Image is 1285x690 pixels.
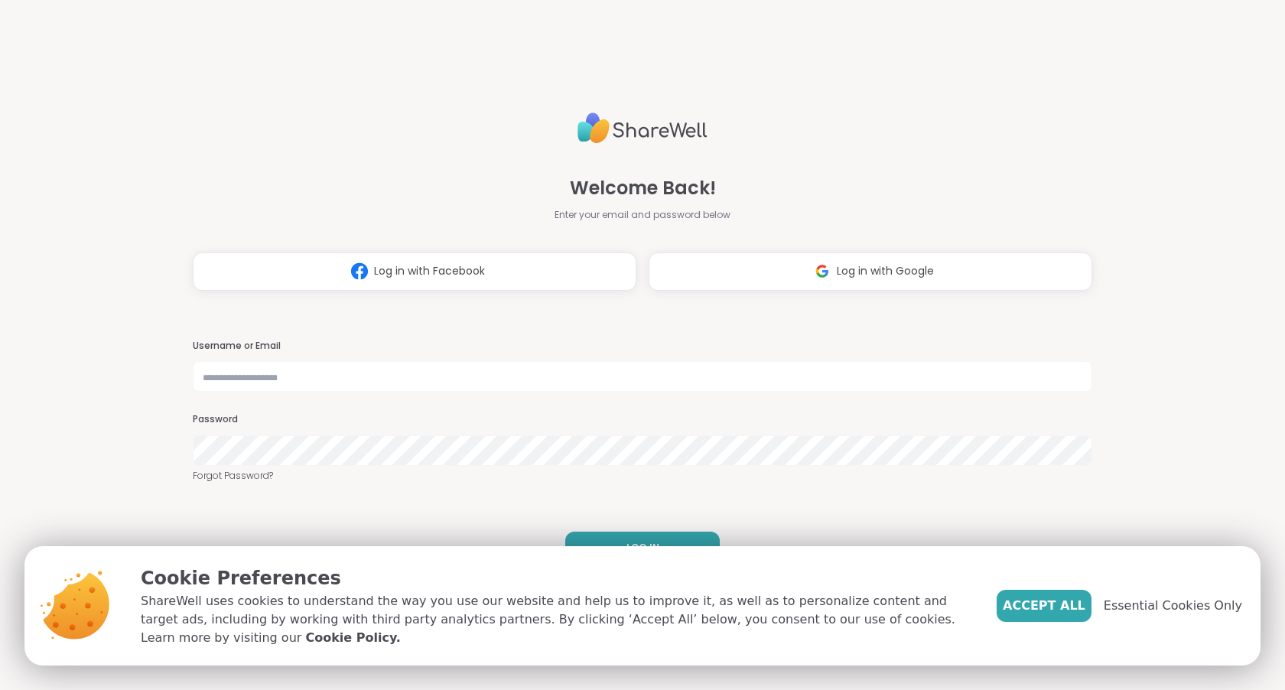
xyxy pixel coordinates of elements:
[577,106,708,150] img: ShareWell Logo
[193,413,1092,426] h3: Password
[555,208,730,222] span: Enter your email and password below
[141,592,972,647] p: ShareWell uses cookies to understand the way you use our website and help us to improve it, as we...
[1104,597,1242,615] span: Essential Cookies Only
[808,257,837,285] img: ShareWell Logomark
[626,541,659,555] span: LOG IN
[193,469,1092,483] a: Forgot Password?
[1003,597,1085,615] span: Accept All
[141,565,972,592] p: Cookie Preferences
[570,174,716,202] span: Welcome Back!
[565,532,720,564] button: LOG IN
[305,629,400,647] a: Cookie Policy.
[374,263,485,279] span: Log in with Facebook
[345,257,374,285] img: ShareWell Logomark
[193,252,636,291] button: Log in with Facebook
[837,263,934,279] span: Log in with Google
[997,590,1091,622] button: Accept All
[193,340,1092,353] h3: Username or Email
[649,252,1092,291] button: Log in with Google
